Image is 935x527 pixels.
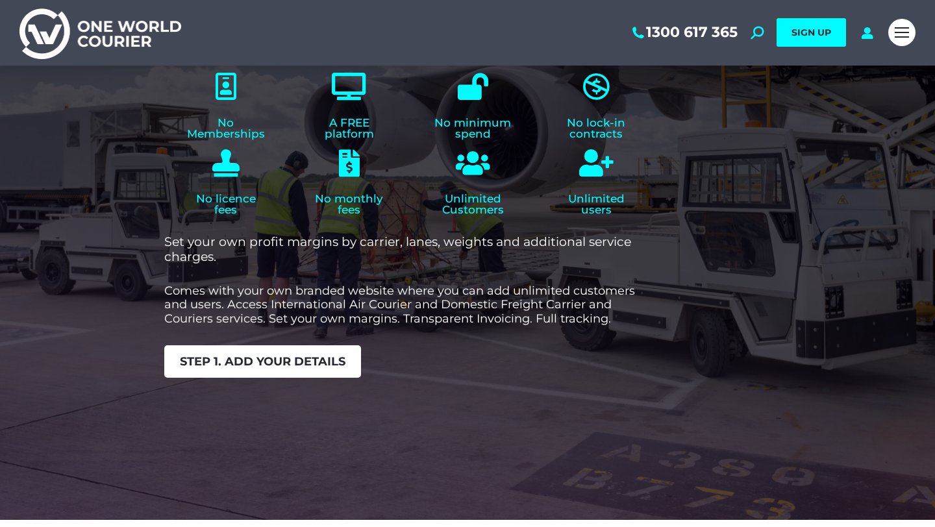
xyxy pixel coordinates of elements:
h2: Unlimited users [541,193,651,215]
span: Step 1. add your details [180,356,345,367]
h2: No monthly fees [294,193,405,215]
a: SIGN UP [777,18,846,47]
h2: No minimum spend [414,117,531,140]
h2: No licence fees [171,193,281,215]
span: SIGN UP [792,27,831,38]
img: One World Courier [19,6,181,59]
p: Comes with your own branded website where you can add unlimited customers and users. Access Inter... [164,284,658,326]
h2: Unlimited Customers [418,193,528,215]
h2: No lock-in contracts [538,117,654,140]
p: Set your own profit margins by carrier, lanes, weights and additional service charges. [164,235,658,265]
a: 1300 617 365 [630,24,738,41]
h2: A FREE platform [291,117,408,140]
a: Step 1. add your details [164,345,361,378]
h2: No Memberships [168,117,284,140]
a: Mobile menu icon [888,19,916,46]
